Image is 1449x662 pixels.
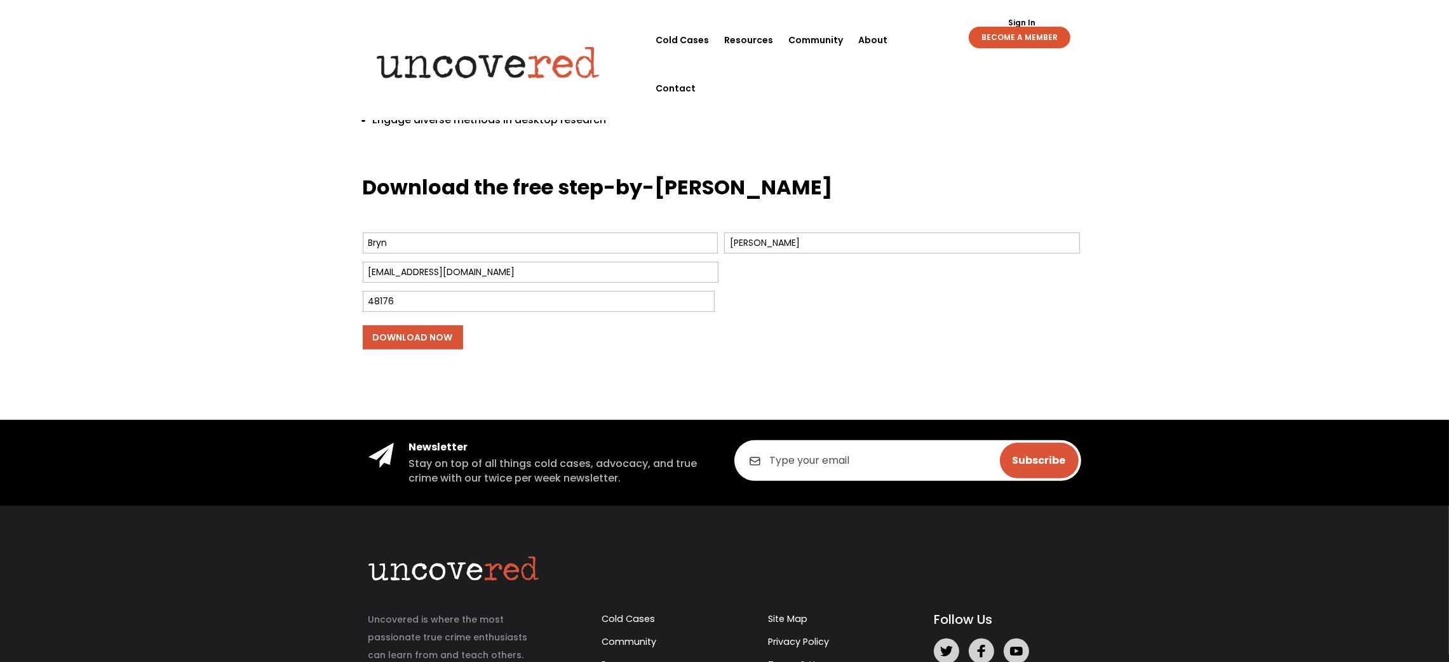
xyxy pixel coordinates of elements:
[409,440,715,454] h4: Newsletter
[724,233,1080,253] input: Last Name
[858,16,887,64] a: About
[602,635,657,648] a: Community
[363,325,463,349] input: Download Now
[788,16,843,64] a: Community
[363,173,1087,208] h3: Download the free step-by-[PERSON_NAME]
[724,16,773,64] a: Resources
[366,37,610,87] img: Uncovered logo
[363,233,718,253] input: First Name
[934,611,1081,628] h5: Follow Us
[363,262,718,283] input: Email
[1002,19,1043,27] a: Sign In
[656,16,709,64] a: Cold Cases
[363,291,715,312] input: Zip Code
[734,440,1081,481] input: Type your email
[602,612,656,625] a: Cold Cases
[409,457,715,485] h5: Stay on top of all things cold cases, advocacy, and true crime with our twice per week newsletter.
[1000,443,1079,478] input: Subscribe
[969,27,1070,48] a: BECOME A MEMBER
[768,635,829,648] a: Privacy Policy
[656,64,696,112] a: Contact
[768,612,807,625] a: Site Map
